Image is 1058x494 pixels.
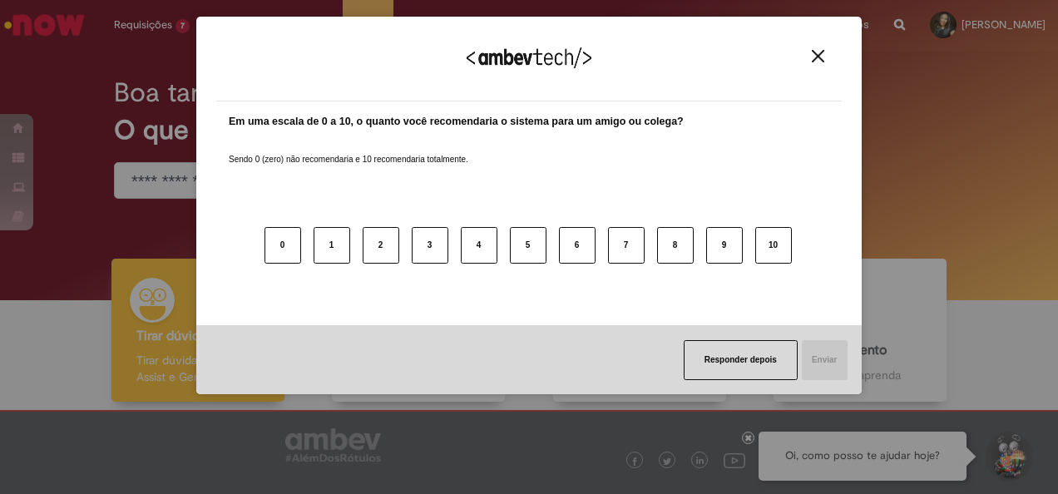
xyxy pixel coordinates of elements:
[363,227,399,264] button: 2
[684,340,798,380] button: Responder depois
[755,227,792,264] button: 10
[229,134,468,165] label: Sendo 0 (zero) não recomendaria e 10 recomendaria totalmente.
[461,227,497,264] button: 4
[467,47,591,68] img: Logo Ambevtech
[812,50,824,62] img: Close
[510,227,546,264] button: 5
[229,114,684,130] label: Em uma escala de 0 a 10, o quanto você recomendaria o sistema para um amigo ou colega?
[706,227,743,264] button: 9
[657,227,694,264] button: 8
[559,227,596,264] button: 6
[412,227,448,264] button: 3
[264,227,301,264] button: 0
[314,227,350,264] button: 1
[608,227,645,264] button: 7
[807,49,829,63] button: Close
